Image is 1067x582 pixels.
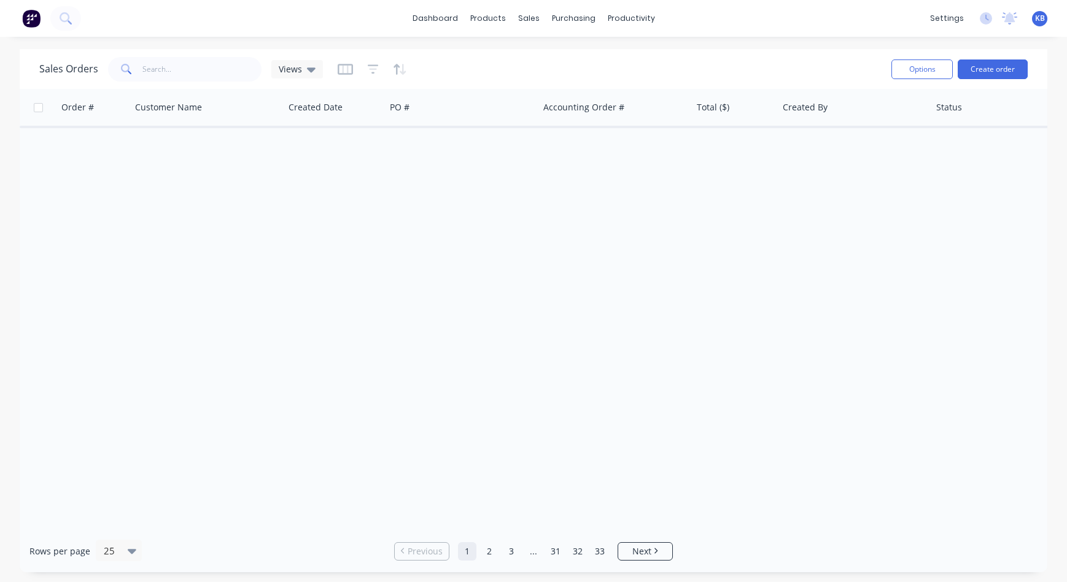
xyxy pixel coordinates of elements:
[395,545,449,557] a: Previous page
[783,101,828,113] div: Created By
[22,9,41,28] img: Factory
[289,101,343,113] div: Created Date
[602,9,661,28] div: productivity
[464,9,512,28] div: products
[697,101,729,113] div: Total ($)
[406,9,464,28] a: dashboard
[142,57,262,82] input: Search...
[279,63,302,75] span: Views
[135,101,202,113] div: Customer Name
[408,545,443,557] span: Previous
[39,63,98,75] h1: Sales Orders
[502,542,521,561] a: Page 3
[632,545,651,557] span: Next
[61,101,94,113] div: Order #
[29,545,90,557] span: Rows per page
[891,59,953,79] button: Options
[546,542,565,561] a: Page 31
[546,9,602,28] div: purchasing
[568,542,587,561] a: Page 32
[480,542,499,561] a: Page 2
[543,101,624,113] div: Accounting Order #
[958,59,1028,79] button: Create order
[618,545,672,557] a: Next page
[512,9,546,28] div: sales
[1035,13,1045,24] span: KB
[524,542,543,561] a: Jump forward
[389,542,678,561] ul: Pagination
[936,101,962,113] div: Status
[591,542,609,561] a: Page 33
[924,9,970,28] div: settings
[458,542,476,561] a: Page 1 is your current page
[390,101,409,113] div: PO #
